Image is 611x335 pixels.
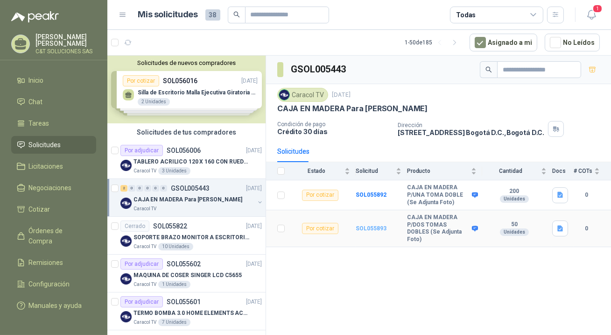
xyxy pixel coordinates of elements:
[592,4,603,13] span: 1
[574,191,600,200] b: 0
[29,226,87,246] span: Órdenes de Compra
[133,157,250,166] p: TABLERO ACRILICO 120 X 160 CON RUEDAS
[138,8,198,21] h1: Mis solicitudes
[246,184,262,193] p: [DATE]
[29,118,49,128] span: Tareas
[290,162,356,180] th: Estado
[29,97,43,107] span: Chat
[11,136,96,154] a: Solicitudes
[407,214,470,243] b: CAJA EN MADERA P/DOS TOMAS DOBLES (Se Adjunta Foto)
[133,243,156,250] p: Caracol TV
[29,257,63,268] span: Remisiones
[133,205,156,213] p: Caracol TV
[120,160,132,171] img: Company Logo
[107,141,266,179] a: Por adjudicarSOL056006[DATE] Company LogoTABLERO ACRILICO 120 X 160 CON RUEDASCaracol TV3 Unidades
[133,271,242,280] p: MAQUINA DE COSER SINGER LCD C5655
[11,222,96,250] a: Órdenes de Compra
[356,192,386,198] a: SOL055892
[11,71,96,89] a: Inicio
[11,275,96,293] a: Configuración
[277,88,328,102] div: Caracol TV
[277,128,390,135] p: Crédito 30 días
[470,34,537,51] button: Asignado a mi
[167,147,201,154] p: SOL056006
[136,185,143,192] div: 0
[583,7,600,23] button: 1
[29,161,63,171] span: Licitaciones
[107,217,266,255] a: CerradoSOL055822[DATE] Company LogoSOPORTE BRAZO MONITOR A ESCRITORIO NBF80Caracol TV10 Unidades
[405,35,462,50] div: 1 - 50 de 185
[29,279,70,289] span: Configuración
[11,200,96,218] a: Cotizar
[11,157,96,175] a: Licitaciones
[407,168,469,174] span: Producto
[29,204,50,214] span: Cotizar
[133,309,250,318] p: TERMO BOMBA 3.0 HOME ELEMENTS ACERO INOX
[29,300,82,311] span: Manuales y ayuda
[120,185,127,192] div: 2
[246,222,262,231] p: [DATE]
[160,185,167,192] div: 0
[152,185,159,192] div: 0
[120,198,132,209] img: Company Logo
[482,168,539,174] span: Cantidad
[35,49,96,54] p: C&T SOLUCIONES SAS
[302,190,338,201] div: Por cotizar
[120,258,163,270] div: Por adjudicar
[120,273,132,285] img: Company Logo
[482,221,547,228] b: 50
[133,281,156,288] p: Caracol TV
[153,223,187,229] p: SOL055822
[107,292,266,330] a: Por adjudicarSOL055601[DATE] Company LogoTERMO BOMBA 3.0 HOME ELEMENTS ACERO INOXCaracol TV7 Unid...
[246,146,262,155] p: [DATE]
[133,233,250,242] p: SOPORTE BRAZO MONITOR A ESCRITORIO NBF80
[302,223,338,234] div: Por cotizar
[133,195,242,204] p: CAJA EN MADERA Para [PERSON_NAME]
[246,260,262,269] p: [DATE]
[277,121,390,128] p: Condición de pago
[107,56,266,123] div: Solicitudes de nuevos compradoresPor cotizarSOL056016[DATE] Silla de Escritorio Malla Ejecutiva G...
[120,296,163,307] div: Por adjudicar
[120,183,264,213] a: 2 0 0 0 0 0 GSOL005443[DATE] Company LogoCAJA EN MADERA Para [PERSON_NAME]Caracol TV
[290,168,343,174] span: Estado
[277,104,428,114] p: CAJA EN MADERA Para [PERSON_NAME]
[485,66,492,73] span: search
[398,122,544,128] p: Dirección
[120,311,132,322] img: Company Logo
[29,140,61,150] span: Solicitudes
[482,162,552,180] th: Cantidad
[279,90,289,100] img: Company Logo
[120,235,132,247] img: Company Logo
[29,183,72,193] span: Negociaciones
[398,128,544,136] p: [STREET_ADDRESS] Bogotá D.C. , Bogotá D.C.
[120,221,149,232] div: Cerrado
[158,243,193,250] div: 10 Unidades
[11,179,96,197] a: Negociaciones
[246,298,262,306] p: [DATE]
[356,162,407,180] th: Solicitud
[11,114,96,132] a: Tareas
[500,228,529,236] div: Unidades
[356,225,386,232] a: SOL055893
[574,224,600,233] b: 0
[500,195,529,203] div: Unidades
[167,261,201,267] p: SOL055602
[29,75,44,86] span: Inicio
[133,167,156,175] p: Caracol TV
[171,185,210,192] p: GSOL005443
[11,11,59,22] img: Logo peakr
[332,91,351,100] p: [DATE]
[35,34,96,47] p: [PERSON_NAME] [PERSON_NAME]
[545,34,600,51] button: No Leídos
[144,185,151,192] div: 0
[128,185,135,192] div: 0
[574,162,611,180] th: # COTs
[407,162,482,180] th: Producto
[11,297,96,314] a: Manuales y ayuda
[552,162,574,180] th: Docs
[277,146,309,157] div: Solicitudes
[158,167,190,175] div: 3 Unidades
[107,255,266,292] a: Por adjudicarSOL055602[DATE] Company LogoMAQUINA DE COSER SINGER LCD C5655Caracol TV1 Unidades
